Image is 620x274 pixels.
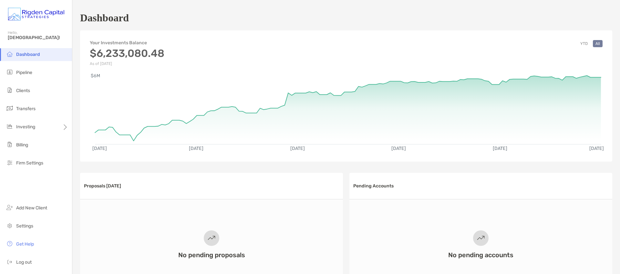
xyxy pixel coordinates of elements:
[16,124,35,130] span: Investing
[448,251,513,259] h3: No pending accounts
[16,241,34,247] span: Get Help
[353,183,394,189] h3: Pending Accounts
[178,251,245,259] h3: No pending proposals
[578,40,590,47] button: YTD
[16,88,30,93] span: Clients
[91,73,100,79] text: $6M
[16,70,32,75] span: Pipeline
[493,146,507,151] text: [DATE]
[593,40,603,47] button: All
[6,159,14,166] img: firm-settings icon
[6,122,14,130] img: investing icon
[84,183,121,189] h3: Proposals [DATE]
[6,258,14,266] img: logout icon
[16,223,33,229] span: Settings
[90,40,164,46] h4: Your Investments Balance
[6,240,14,248] img: get-help icon
[80,12,129,24] h1: Dashboard
[90,47,164,59] h3: $6,233,080.48
[8,3,64,26] img: Zoe Logo
[92,146,107,151] text: [DATE]
[16,142,28,148] span: Billing
[6,222,14,229] img: settings icon
[8,35,68,40] span: [DEMOGRAPHIC_DATA]!
[16,205,47,211] span: Add New Client
[16,106,36,111] span: Transfers
[6,141,14,148] img: billing icon
[16,52,40,57] span: Dashboard
[16,259,32,265] span: Log out
[6,86,14,94] img: clients icon
[90,61,164,66] p: As of [DATE]
[6,104,14,112] img: transfers icon
[189,146,203,151] text: [DATE]
[6,50,14,58] img: dashboard icon
[290,146,305,151] text: [DATE]
[391,146,406,151] text: [DATE]
[6,68,14,76] img: pipeline icon
[6,204,14,211] img: add_new_client icon
[16,160,43,166] span: Firm Settings
[589,146,604,151] text: [DATE]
